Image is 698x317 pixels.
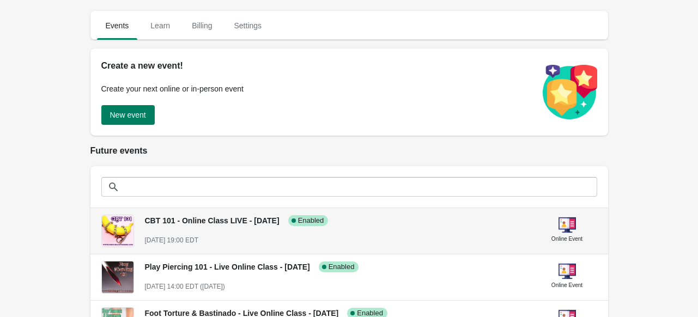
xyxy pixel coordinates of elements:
span: [DATE] 14:00 EDT ([DATE]) [145,283,225,290]
span: Events [97,16,138,35]
img: CBT 101 - Online Class LIVE - October 9, 2025 [102,215,133,247]
img: online-event-5d64391802a09ceff1f8b055f10f5880.png [559,216,576,234]
span: New event [110,111,146,119]
img: online-event-5d64391802a09ceff1f8b055f10f5880.png [559,263,576,280]
img: Play Piercing 101 - Live Online Class - October 11, 2025 [102,261,133,293]
span: CBT 101 - Online Class LIVE - [DATE] [145,216,280,225]
h2: Future events [90,144,608,157]
span: Settings [225,16,270,35]
span: Enabled [298,216,324,225]
div: Online Event [551,234,582,245]
p: Create your next online or in-person event [101,83,532,94]
span: Enabled [329,263,355,271]
h2: Create a new event! [101,59,532,72]
div: Online Event [551,280,582,291]
span: [DATE] 19:00 EDT [145,236,198,244]
button: New event [101,105,155,125]
span: Learn [142,16,179,35]
span: Billing [183,16,221,35]
span: Play Piercing 101 - Live Online Class - [DATE] [145,263,310,271]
